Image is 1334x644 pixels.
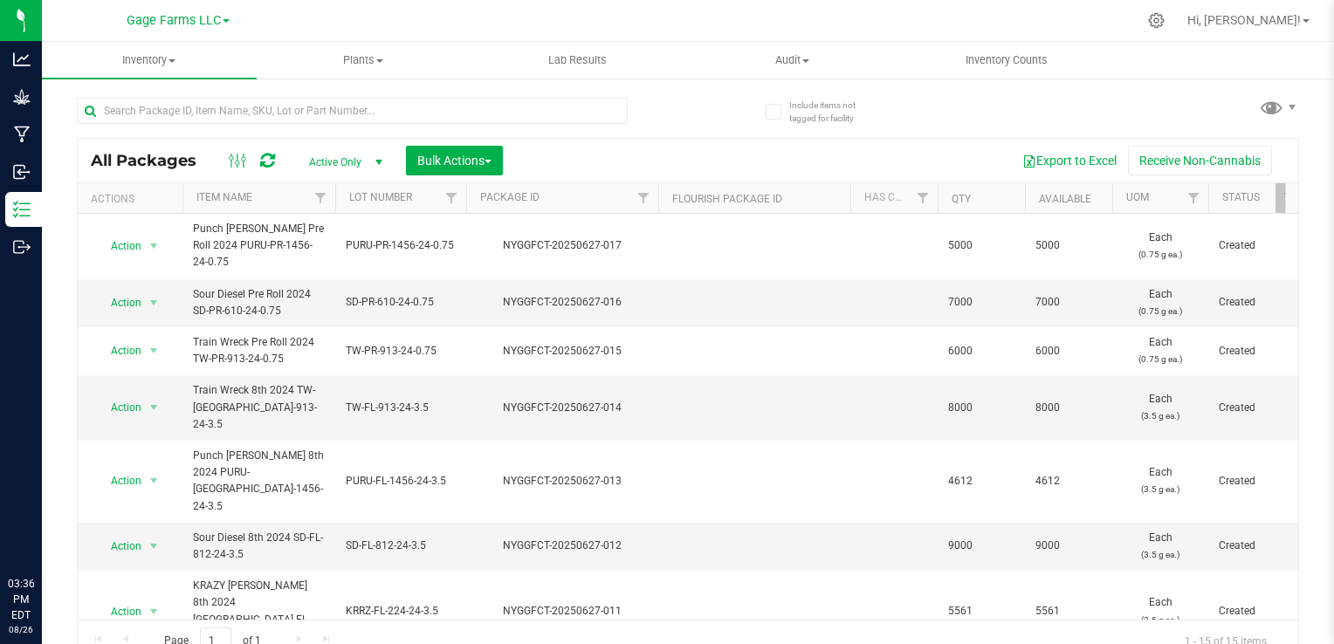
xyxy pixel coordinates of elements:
span: Train Wreck Pre Roll 2024 TW-PR-913-24-0.75 [193,334,325,367]
span: Each [1123,530,1198,563]
p: (3.5 g ea.) [1123,546,1198,563]
a: Filter [629,183,658,213]
a: Inventory Counts [899,42,1114,79]
p: 08/26 [8,623,34,636]
a: Flourish Package ID [672,193,782,205]
span: Each [1123,286,1198,319]
span: PURU-FL-1456-24-3.5 [346,473,456,490]
span: Created [1219,603,1294,620]
span: Created [1219,237,1294,254]
a: Audit [685,42,900,79]
input: Search Package ID, Item Name, SKU, Lot or Part Number... [77,98,628,124]
span: Include items not tagged for facility [789,99,877,125]
a: Inventory [42,42,257,79]
div: NYGGFCT-20250627-016 [464,294,661,311]
span: Sour Diesel 8th 2024 SD-FL-812-24-3.5 [193,530,325,563]
div: NYGGFCT-20250627-015 [464,343,661,360]
span: 5561 [1035,603,1102,620]
span: SD-FL-812-24-3.5 [346,538,456,554]
span: Each [1123,230,1198,263]
span: Each [1123,334,1198,367]
a: Qty [952,193,971,205]
span: 7000 [948,294,1014,311]
p: (0.75 g ea.) [1123,246,1198,263]
span: select [143,339,165,363]
span: Created [1219,538,1294,554]
span: Each [1123,594,1198,627]
span: Created [1219,400,1294,416]
span: Created [1219,343,1294,360]
span: All Packages [91,151,214,170]
span: Action [95,534,142,558]
span: Created [1219,473,1294,490]
iframe: Resource center [17,504,70,557]
p: (3.5 g ea.) [1123,612,1198,628]
a: Plants [257,42,471,79]
span: 4612 [1035,473,1102,490]
button: Export to Excel [1011,146,1128,175]
span: KRRZ-FL-224-24-3.5 [346,603,456,620]
span: Each [1123,464,1198,497]
span: Punch [PERSON_NAME] Pre Roll 2024 PURU-PR-1456-24-0.75 [193,221,325,271]
button: Receive Non-Cannabis [1128,146,1272,175]
div: Manage settings [1145,12,1167,29]
span: select [143,469,165,493]
span: Train Wreck 8th 2024 TW-[GEOGRAPHIC_DATA]-913-24-3.5 [193,382,325,433]
span: Lab Results [525,52,630,68]
span: Audit [686,52,899,68]
a: Lab Results [471,42,685,79]
span: 9000 [1035,538,1102,554]
a: Filter [437,183,466,213]
a: Filter [909,183,938,213]
span: Inventory Counts [942,52,1071,68]
span: Created [1219,294,1294,311]
span: Action [95,395,142,420]
a: Filter [1179,183,1208,213]
span: 5000 [948,237,1014,254]
span: Action [95,234,142,258]
a: Lot Number [349,191,412,203]
a: Filter [306,183,335,213]
span: select [143,234,165,258]
a: Item Name [196,191,252,203]
span: SD-PR-610-24-0.75 [346,294,456,311]
p: (0.75 g ea.) [1123,303,1198,319]
div: Actions [91,193,175,205]
span: Bulk Actions [417,154,492,168]
p: 03:36 PM EDT [8,576,34,623]
span: select [143,291,165,315]
span: select [143,599,165,624]
span: 4612 [948,473,1014,490]
div: NYGGFCT-20250627-014 [464,400,661,416]
span: 5561 [948,603,1014,620]
a: Status [1222,191,1260,203]
span: Action [95,339,142,363]
div: NYGGFCT-20250627-012 [464,538,661,554]
div: NYGGFCT-20250627-011 [464,603,661,620]
p: (0.75 g ea.) [1123,351,1198,367]
span: PURU-PR-1456-24-0.75 [346,237,456,254]
inline-svg: Inventory [13,201,31,218]
span: 8000 [1035,400,1102,416]
span: Plants [258,52,471,68]
a: UOM [1126,191,1149,203]
p: (3.5 g ea.) [1123,481,1198,497]
div: NYGGFCT-20250627-017 [464,237,661,254]
span: Hi, [PERSON_NAME]! [1187,13,1301,27]
span: Action [95,291,142,315]
span: TW-FL-913-24-3.5 [346,400,456,416]
p: (3.5 g ea.) [1123,408,1198,424]
span: 6000 [948,343,1014,360]
span: 5000 [1035,237,1102,254]
span: Sour Diesel Pre Roll 2024 SD-PR-610-24-0.75 [193,286,325,319]
a: Available [1039,193,1091,205]
a: Package ID [480,191,540,203]
button: Bulk Actions [406,146,503,175]
th: Has COA [850,183,938,214]
inline-svg: Grow [13,88,31,106]
inline-svg: Analytics [13,51,31,68]
span: 8000 [948,400,1014,416]
span: Each [1123,391,1198,424]
span: Action [95,599,142,624]
div: NYGGFCT-20250627-013 [464,473,661,490]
